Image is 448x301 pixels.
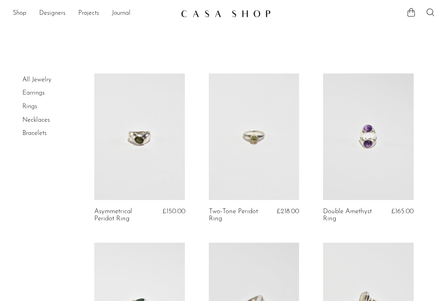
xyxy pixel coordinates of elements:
ul: NEW HEADER MENU [13,7,174,20]
a: Shop [13,8,26,19]
span: £165.00 [391,208,414,215]
a: Bracelets [22,130,47,137]
a: Asymmetrical Peridot Ring [94,208,153,223]
a: Necklaces [22,117,50,123]
a: All Jewelry [22,77,51,83]
span: £150.00 [163,208,185,215]
span: £218.00 [277,208,299,215]
a: Earrings [22,90,45,96]
a: Rings [22,103,37,110]
a: Double Amethyst Ring [323,208,382,223]
a: Journal [112,8,131,19]
a: Designers [39,8,65,19]
nav: Desktop navigation [13,7,174,20]
a: Two-Tone Peridot Ring [209,208,268,223]
a: Projects [78,8,99,19]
